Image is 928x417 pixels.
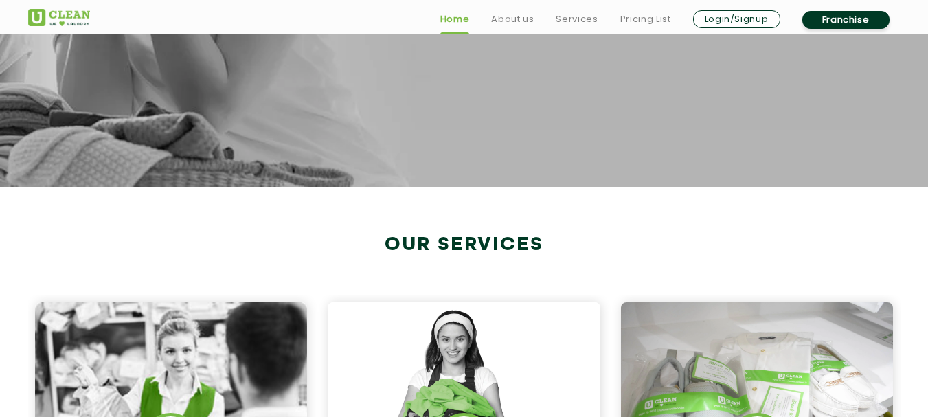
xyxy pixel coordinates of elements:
a: Pricing List [620,11,671,27]
img: UClean Laundry and Dry Cleaning [28,9,90,26]
h2: Our Services [28,234,901,256]
a: About us [491,11,534,27]
a: Franchise [802,11,890,29]
a: Login/Signup [693,10,780,28]
a: Services [556,11,598,27]
a: Home [440,11,470,27]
